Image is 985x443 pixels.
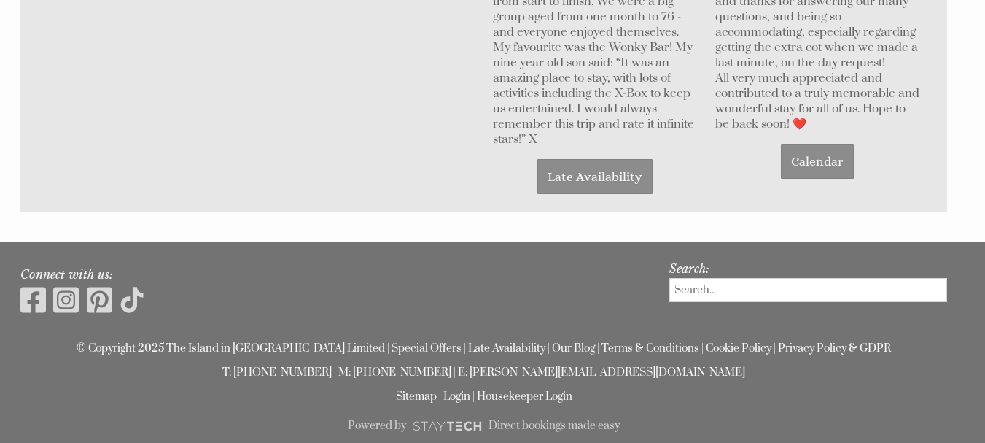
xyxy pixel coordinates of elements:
a: Cookie Policy [706,342,771,355]
a: Login [443,390,470,404]
input: Search... [669,278,947,302]
a: Housekeeper Login [477,390,572,404]
a: Calendar [781,144,854,179]
span: | [701,342,704,355]
span: | [453,366,456,380]
a: Powered byDirect bookings made easy [20,414,947,439]
a: Our Blog [552,342,595,355]
a: Terms & Conditions [601,342,699,355]
span: | [548,342,550,355]
h3: Search: [669,261,947,276]
a: Special Offers [392,342,462,355]
h3: Connect with us: [20,267,650,282]
span: | [597,342,599,355]
a: Late Availability [537,159,653,194]
img: Facebook [20,285,46,315]
span: | [774,342,776,355]
a: Late Availability [468,342,545,355]
img: Tiktok [120,285,145,315]
img: Instagram [53,285,79,315]
img: scrumpy.png [412,417,482,435]
span: | [334,366,336,380]
a: Sitemap [396,390,437,404]
a: E: [PERSON_NAME][EMAIL_ADDRESS][DOMAIN_NAME] [458,366,745,380]
span: | [464,342,466,355]
a: Privacy Policy & GDPR [778,342,891,355]
a: © Copyright 2025 The Island in [GEOGRAPHIC_DATA] Limited [77,342,385,355]
span: | [439,390,441,404]
img: Pinterest [87,285,112,315]
span: | [387,342,389,355]
a: M: [PHONE_NUMBER] [338,366,451,380]
span: | [472,390,475,404]
a: T: [PHONE_NUMBER] [222,366,332,380]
